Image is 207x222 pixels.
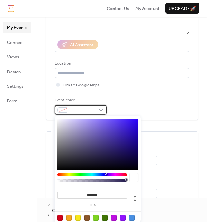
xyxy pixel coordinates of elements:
[57,203,127,207] label: hex
[3,66,31,77] a: Design
[3,81,31,92] a: Settings
[107,5,129,12] a: Contact Us
[7,83,23,90] span: Settings
[120,215,126,221] div: #9013FE
[66,215,72,221] div: #F5A623
[8,4,14,12] img: logo
[55,60,188,67] div: Location
[7,24,27,31] span: My Events
[102,215,108,221] div: #417505
[135,5,159,12] a: My Account
[7,39,24,46] span: Connect
[93,215,99,221] div: #7ED321
[3,95,31,106] a: Form
[75,215,81,221] div: #F8E71C
[7,98,18,104] span: Form
[3,22,31,33] a: My Events
[169,5,196,12] span: Upgrade 🚀
[129,215,135,221] div: #4A90E2
[111,215,117,221] div: #BD10E0
[7,54,19,61] span: Views
[63,82,100,89] span: Link to Google Maps
[48,204,74,216] button: Cancel
[84,215,90,221] div: #8B572A
[55,97,105,104] div: Event color
[165,3,199,14] button: Upgrade🚀
[7,68,21,75] span: Design
[3,51,31,62] a: Views
[57,215,63,221] div: #D0021B
[3,37,31,48] a: Connect
[52,207,70,214] span: Cancel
